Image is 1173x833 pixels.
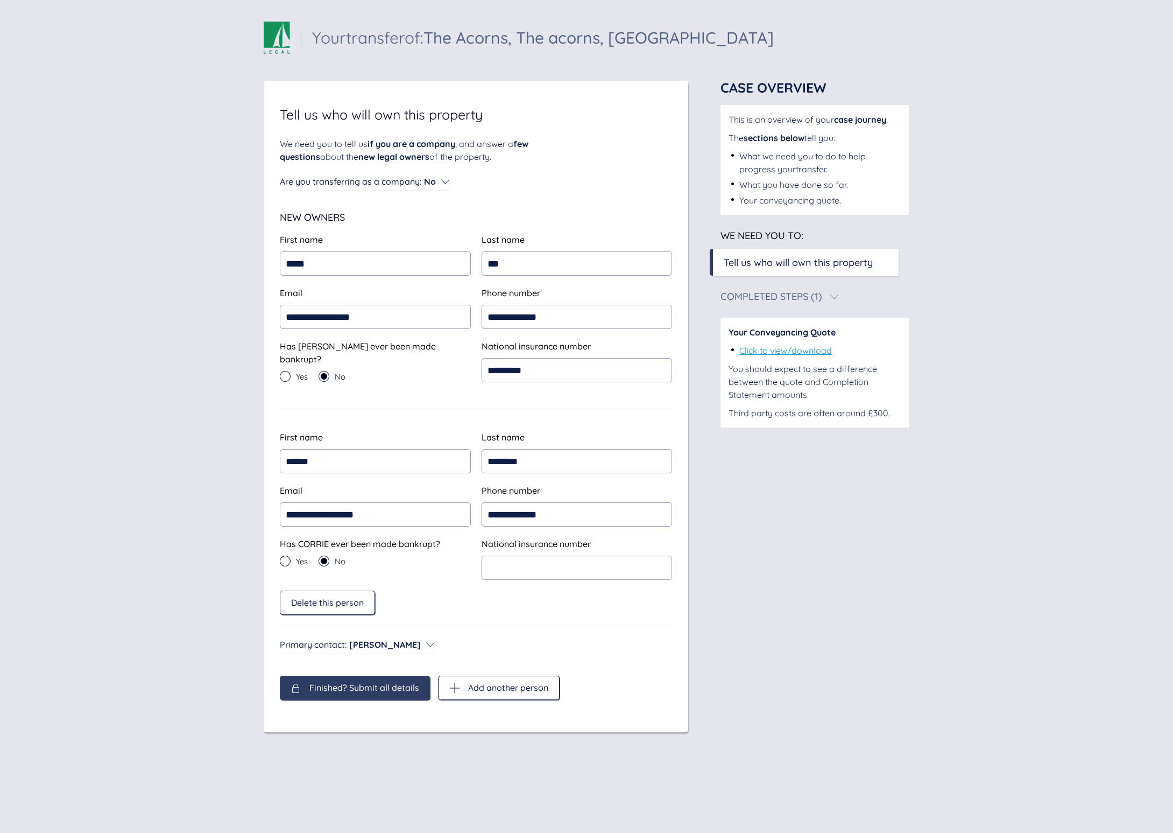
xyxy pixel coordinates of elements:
[280,234,323,245] span: First name
[724,255,873,270] div: Tell us who will own this property
[280,176,421,187] span: Are you transferring as a company :
[482,538,591,549] span: National insurance number
[739,194,841,207] div: Your conveyancing quote.
[482,288,540,298] span: Phone number
[368,138,455,149] span: if you are a company
[729,327,836,338] span: Your Conveyancing Quote
[834,114,886,125] span: case journey
[739,150,901,176] div: What we need you to do to help progress your transfer .
[280,108,483,121] span: Tell us who will own this property
[280,485,302,496] span: Email
[739,178,848,191] div: What you have done so far.
[424,176,436,187] span: No
[280,341,436,365] span: Has [PERSON_NAME] ever been made bankrupt?
[729,407,901,419] div: Third party costs are often around £300.
[280,432,323,443] span: First name
[482,432,525,443] span: Last name
[729,113,901,126] div: This is an overview of your .
[423,27,774,48] span: The Acorns, The acorns, [GEOGRAPHIC_DATA]
[296,373,308,381] span: Yes
[720,79,826,96] span: Case Overview
[280,211,345,223] span: New Owners
[729,362,901,401] div: You should expect to see a difference between the quote and Completion Statement amounts.
[482,341,591,352] span: National insurance number
[291,598,364,607] span: Delete this person
[482,234,525,245] span: Last name
[280,538,440,549] span: Has CORRIE ever been made bankrupt?
[280,288,302,298] span: Email
[482,485,540,496] span: Phone number
[720,292,822,302] div: Completed Steps (1)
[720,229,803,242] span: We need you to:
[280,639,347,650] span: Primary contact :
[335,557,345,565] span: No
[729,131,901,144] div: The tell you:
[335,373,345,381] span: No
[744,132,804,143] span: sections below
[312,30,774,46] div: Your transfer of:
[296,557,308,565] span: Yes
[349,639,421,650] span: [PERSON_NAME]
[280,137,576,163] div: We need you to tell us , and answer a about the of the property.
[358,151,429,162] span: new legal owners
[309,683,419,692] span: Finished? Submit all details
[739,345,832,356] a: Click to view/download
[468,683,548,692] span: Add another person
